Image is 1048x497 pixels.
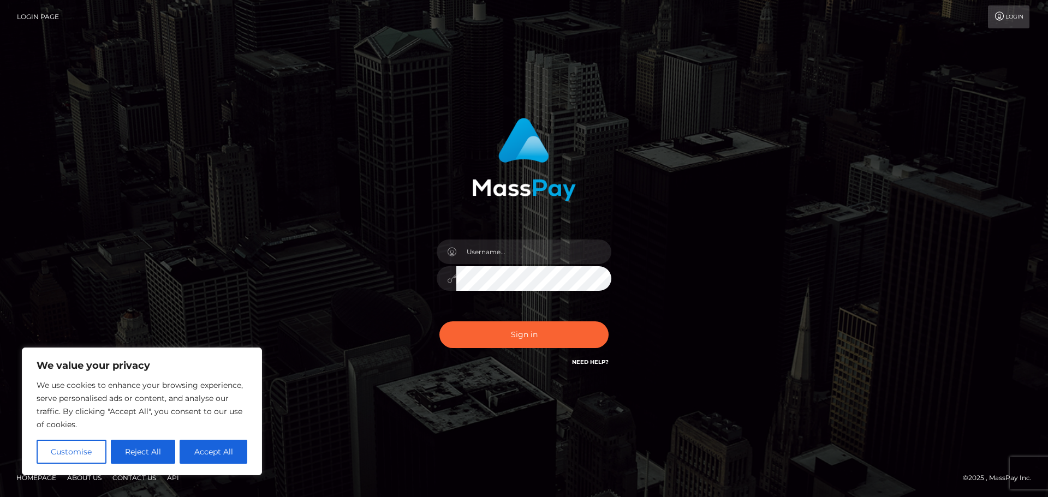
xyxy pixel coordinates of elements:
[37,359,247,372] p: We value your privacy
[163,469,183,486] a: API
[439,321,609,348] button: Sign in
[180,440,247,464] button: Accept All
[37,440,106,464] button: Customise
[63,469,106,486] a: About Us
[17,5,59,28] a: Login Page
[572,358,609,366] a: Need Help?
[12,469,61,486] a: Homepage
[988,5,1029,28] a: Login
[37,379,247,431] p: We use cookies to enhance your browsing experience, serve personalised ads or content, and analys...
[22,348,262,475] div: We value your privacy
[111,440,176,464] button: Reject All
[963,472,1040,484] div: © 2025 , MassPay Inc.
[472,118,576,201] img: MassPay Login
[456,239,611,264] input: Username...
[108,469,160,486] a: Contact Us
